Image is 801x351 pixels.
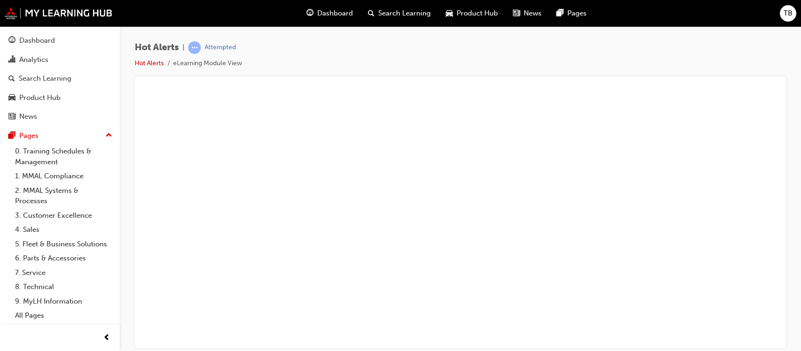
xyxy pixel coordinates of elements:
span: prev-icon [103,332,110,344]
button: Pages [4,127,116,145]
a: 1. MMAL Compliance [11,169,116,183]
span: News [524,8,542,19]
a: Hot Alerts [135,59,164,67]
img: mmal [5,7,113,19]
span: pages-icon [557,8,564,19]
span: news-icon [513,8,520,19]
a: car-iconProduct Hub [438,4,505,23]
a: Product Hub [4,89,116,107]
a: guage-iconDashboard [299,4,360,23]
div: News [19,111,37,122]
span: Hot Alerts [135,42,179,53]
button: TB [780,5,796,22]
div: Dashboard [19,35,55,46]
span: search-icon [368,8,374,19]
span: | [183,42,184,53]
span: Pages [567,8,587,19]
a: 8. Technical [11,280,116,294]
a: Analytics [4,51,116,69]
span: guage-icon [306,8,313,19]
span: learningRecordVerb_ATTEMPT-icon [188,41,201,54]
button: DashboardAnalyticsSearch LearningProduct HubNews [4,30,116,127]
span: chart-icon [8,56,15,64]
a: 0. Training Schedules & Management [11,144,116,169]
span: news-icon [8,113,15,121]
span: TB [784,8,793,19]
a: 9. MyLH Information [11,294,116,309]
div: Analytics [19,54,48,65]
span: up-icon [106,130,112,142]
span: Product Hub [457,8,498,19]
span: Dashboard [317,8,353,19]
a: 3. Customer Excellence [11,208,116,223]
a: All Pages [11,308,116,323]
span: pages-icon [8,132,15,140]
a: News [4,108,116,125]
a: pages-iconPages [549,4,594,23]
a: 6. Parts & Accessories [11,251,116,266]
a: Dashboard [4,32,116,49]
a: 4. Sales [11,222,116,237]
li: eLearning Module View [173,58,242,69]
a: 7. Service [11,266,116,280]
div: Search Learning [19,73,71,84]
div: Pages [19,130,38,141]
a: 5. Fleet & Business Solutions [11,237,116,252]
a: news-iconNews [505,4,549,23]
span: search-icon [8,75,15,83]
span: Search Learning [378,8,431,19]
span: car-icon [8,94,15,102]
span: guage-icon [8,37,15,45]
div: Product Hub [19,92,61,103]
a: 2. MMAL Systems & Processes [11,183,116,208]
a: search-iconSearch Learning [360,4,438,23]
span: car-icon [446,8,453,19]
a: Search Learning [4,70,116,87]
div: Attempted [205,43,236,52]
